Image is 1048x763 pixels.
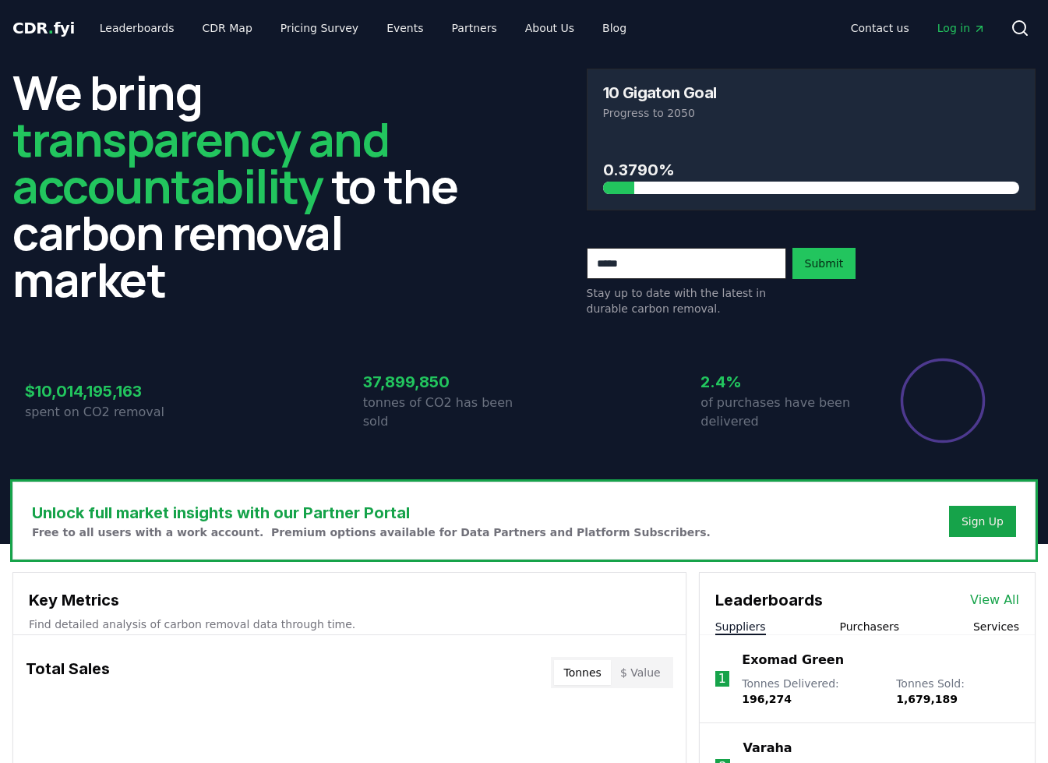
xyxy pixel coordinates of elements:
button: Suppliers [715,619,766,634]
p: spent on CO2 removal [25,403,186,422]
h3: 2.4% [700,370,862,394]
a: Log in [925,14,998,42]
a: Partners [439,14,510,42]
button: Services [973,619,1019,634]
p: Tonnes Delivered : [742,676,880,707]
a: Pricing Survey [268,14,371,42]
span: 1,679,189 [896,693,958,705]
span: 196,274 [742,693,792,705]
p: Free to all users with a work account. Premium options available for Data Partners and Platform S... [32,525,711,540]
nav: Main [87,14,639,42]
button: Purchasers [840,619,900,634]
p: tonnes of CO2 has been sold [363,394,524,431]
span: CDR fyi [12,19,75,37]
h3: $10,014,195,163 [25,380,186,403]
h3: Leaderboards [715,588,823,612]
button: $ Value [611,660,670,685]
h3: Total Sales [26,657,110,688]
h3: 0.3790% [603,158,1020,182]
a: Varaha [743,739,792,758]
a: Events [374,14,436,42]
span: transparency and accountability [12,107,389,217]
nav: Main [838,14,998,42]
a: CDR Map [190,14,265,42]
h3: 10 Gigaton Goal [603,85,717,101]
span: . [48,19,54,37]
button: Submit [792,248,856,279]
p: 1 [718,669,726,688]
p: Find detailed analysis of carbon removal data through time. [29,616,670,632]
a: Leaderboards [87,14,187,42]
a: Blog [590,14,639,42]
p: Stay up to date with the latest in durable carbon removal. [587,285,786,316]
div: Percentage of sales delivered [899,357,986,444]
p: Progress to 2050 [603,105,1020,121]
a: About Us [513,14,587,42]
a: View All [970,591,1019,609]
button: Sign Up [949,506,1016,537]
p: of purchases have been delivered [700,394,862,431]
button: Tonnes [554,660,610,685]
p: Tonnes Sold : [896,676,1019,707]
a: CDR.fyi [12,17,75,39]
span: Log in [937,20,986,36]
h3: Key Metrics [29,588,670,612]
h3: Unlock full market insights with our Partner Portal [32,501,711,525]
a: Sign Up [962,514,1004,529]
h3: 37,899,850 [363,370,524,394]
h2: We bring to the carbon removal market [12,69,462,302]
a: Contact us [838,14,922,42]
a: Exomad Green [742,651,844,669]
